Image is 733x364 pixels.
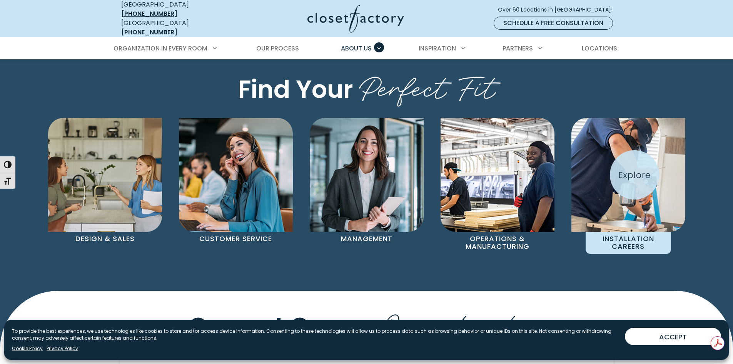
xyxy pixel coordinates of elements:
button: ACCEPT [625,328,721,345]
span: Locations [582,44,617,53]
img: Designer at Closet Factory [48,118,162,232]
div: [GEOGRAPHIC_DATA] [121,18,233,37]
span: Our Process [256,44,299,53]
a: Customer Service Employee at Closet Factory Customer Service [170,118,301,246]
a: Cookie Policy [12,345,43,352]
nav: Primary Menu [108,38,625,59]
span: Opportunities [381,300,545,345]
a: Privacy Policy [47,345,78,352]
img: Closet Factory Logo [307,5,404,33]
a: Designer at Closet Factory Design & Sales [40,118,170,246]
span: Current Career [189,309,376,344]
span: Inspiration [419,44,456,53]
span: Partners [503,44,533,53]
img: Manager at Closet Factory [310,118,424,232]
span: Find Your [238,72,353,107]
a: Manager at Closet Factory Management [301,118,432,246]
a: Manufacturer at Closet Factory Operations & Manufacturing [432,118,563,254]
p: Operations & Manufacturing [455,232,540,254]
span: Perfect Fit [359,62,495,107]
img: Installation employee at Closet Factory [571,118,685,232]
a: Installation employee at Closet Factory Installation Careers [563,118,694,254]
a: Over 60 Locations in [GEOGRAPHIC_DATA]! [498,3,619,17]
p: Installation Careers [586,232,671,254]
p: To provide the best experiences, we use technologies like cookies to store and/or access device i... [12,328,619,342]
a: [PHONE_NUMBER] [121,28,177,37]
a: [PHONE_NUMBER] [121,9,177,18]
p: Management [324,232,409,246]
img: Customer Service Employee at Closet Factory [179,118,293,232]
p: Customer Service [193,232,279,246]
span: About Us [341,44,372,53]
a: Schedule a Free Consultation [494,17,613,30]
img: Manufacturer at Closet Factory [441,118,554,232]
span: Over 60 Locations in [GEOGRAPHIC_DATA]! [498,6,619,14]
span: Organization in Every Room [114,44,207,53]
p: Design & Sales [62,232,148,246]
